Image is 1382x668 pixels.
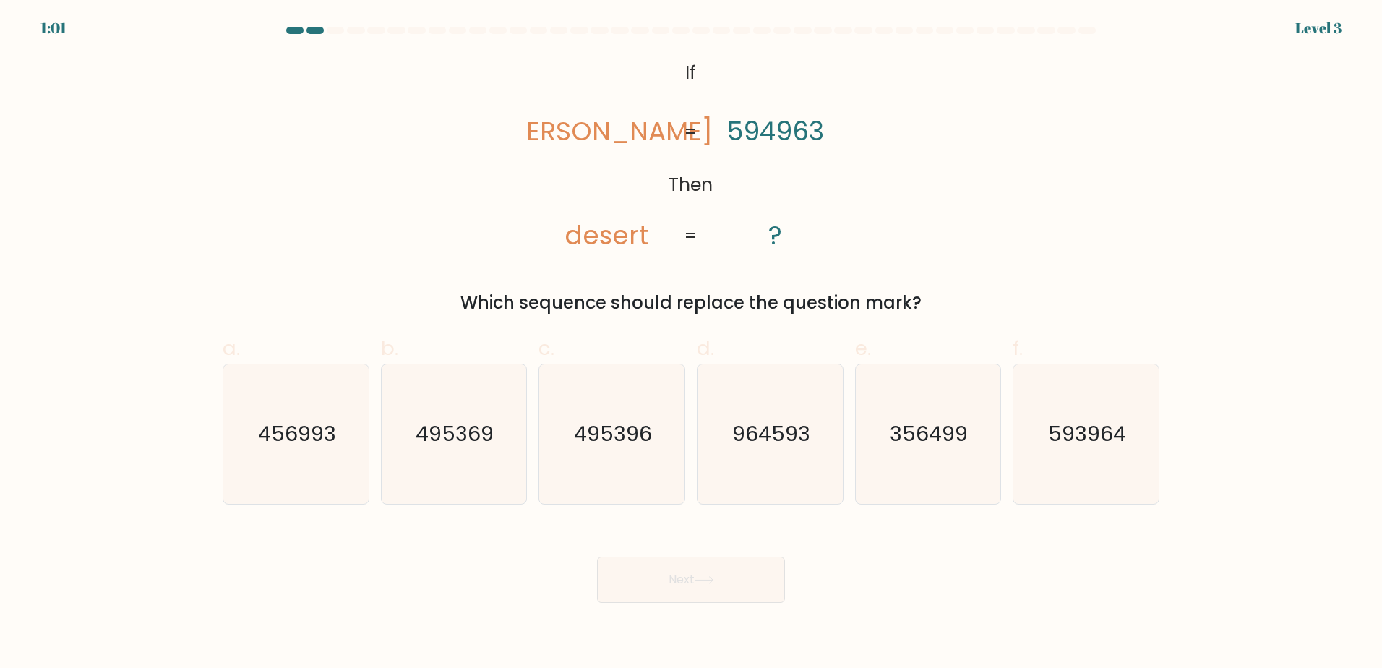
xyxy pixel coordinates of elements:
[732,419,810,448] text: 964593
[684,119,698,145] tspan: =
[223,334,240,362] span: a.
[381,334,398,362] span: b.
[727,113,824,150] tspan: 594963
[855,334,871,362] span: e.
[231,290,1151,316] div: Which sequence should replace the question mark?
[890,419,969,448] text: 356499
[416,419,494,448] text: 495369
[258,419,336,448] text: 456993
[40,17,66,39] div: 1:01
[538,334,554,362] span: c.
[1049,419,1127,448] text: 593964
[500,113,713,150] tspan: [PERSON_NAME]
[768,217,782,254] tspan: ?
[686,60,697,85] tspan: If
[565,217,648,254] tspan: desert
[575,419,653,448] text: 495396
[1013,334,1023,362] span: f.
[528,55,854,255] svg: @import url('[URL][DOMAIN_NAME]);
[597,557,785,603] button: Next
[669,172,713,197] tspan: Then
[697,334,714,362] span: d.
[1295,17,1342,39] div: Level 3
[684,223,698,249] tspan: =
